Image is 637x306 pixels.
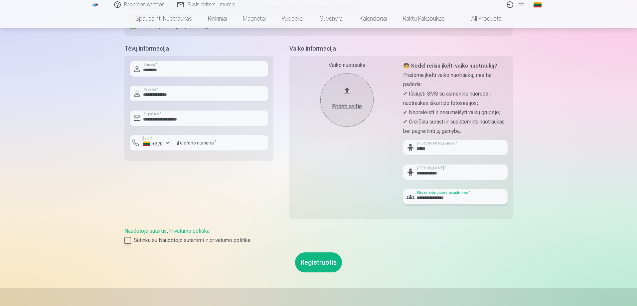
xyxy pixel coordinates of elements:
[127,9,200,28] a: Spausdinti nuotraukas
[320,73,374,127] button: Pridėti selfie
[124,44,273,53] h5: Tėvų informacija
[403,117,508,136] p: ✔ Greičiau surasti ir susisteminti nuotraukas bei pagreitinti jų gamybą.
[168,228,210,234] a: Privatumo politika
[403,63,497,69] strong: 🧒 Kodėl reikia įkelti vaiko nuotrauką?
[403,108,508,117] p: ✔ Nepraleisti ir nesumaišyti vaikų grupėje;
[274,9,312,28] a: Puodeliai
[124,228,167,234] a: Naudotojo sutartis
[395,9,453,28] a: Raktų pakabukas
[295,61,399,69] div: Vaiko nuotrauka
[235,9,274,28] a: Magnetai
[295,252,342,272] button: Registruotis
[92,3,99,7] img: /fa2
[200,9,235,28] a: Rinkiniai
[289,44,513,53] h5: Vaiko informacija
[352,9,395,28] a: Kalendoriai
[140,136,154,141] label: Šalis
[124,236,513,244] label: Sutinku su Naudotojo sutartimi ir privatumo politika
[327,103,367,111] div: Pridėti selfie
[143,141,163,147] div: +370
[403,89,508,108] p: ✔ Išsiųsti SMS su asmenine nuoroda į nuotraukas iškart po fotosesijos;
[403,71,508,89] p: Prašome įkelti vaiko nuotrauką, nes tai padeda:
[453,9,510,28] a: All products
[312,9,352,28] a: Suvenyrai
[130,135,173,151] button: Šalis*+370
[124,227,513,244] div: ,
